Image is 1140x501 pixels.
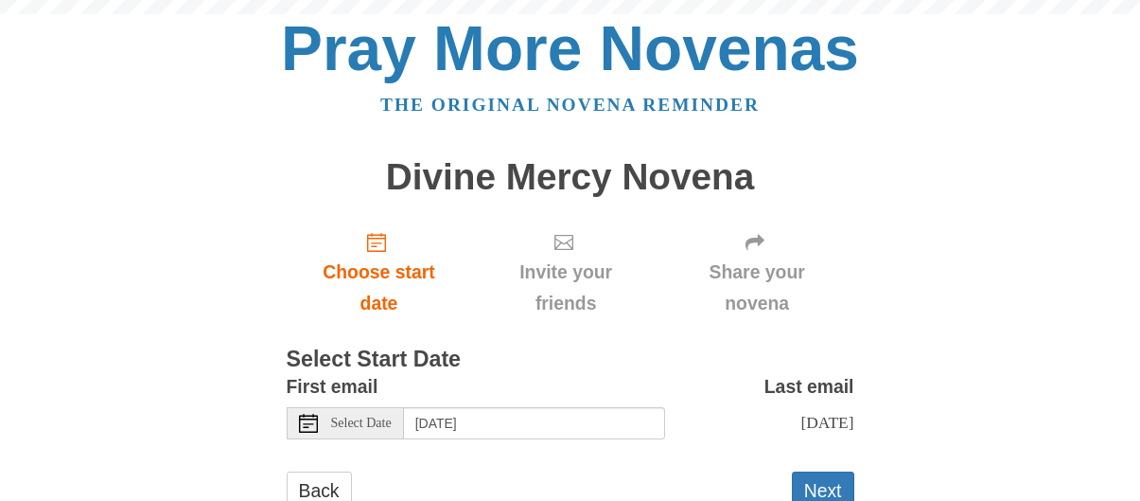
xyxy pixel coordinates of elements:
div: Click "Next" to confirm your start date first. [471,216,659,329]
h3: Select Start Date [287,348,854,372]
span: Share your novena [679,257,835,319]
span: Select Date [331,417,392,430]
a: The original novena reminder [380,95,760,115]
h1: Divine Mercy Novena [287,157,854,198]
a: Choose start date [287,216,472,329]
label: First email [287,371,378,403]
span: Invite your friends [490,257,640,319]
span: Choose start date [306,257,453,319]
span: [DATE] [800,413,853,432]
label: Last email [764,371,854,403]
div: Click "Next" to confirm your start date first. [660,216,854,329]
a: Pray More Novenas [281,13,859,83]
